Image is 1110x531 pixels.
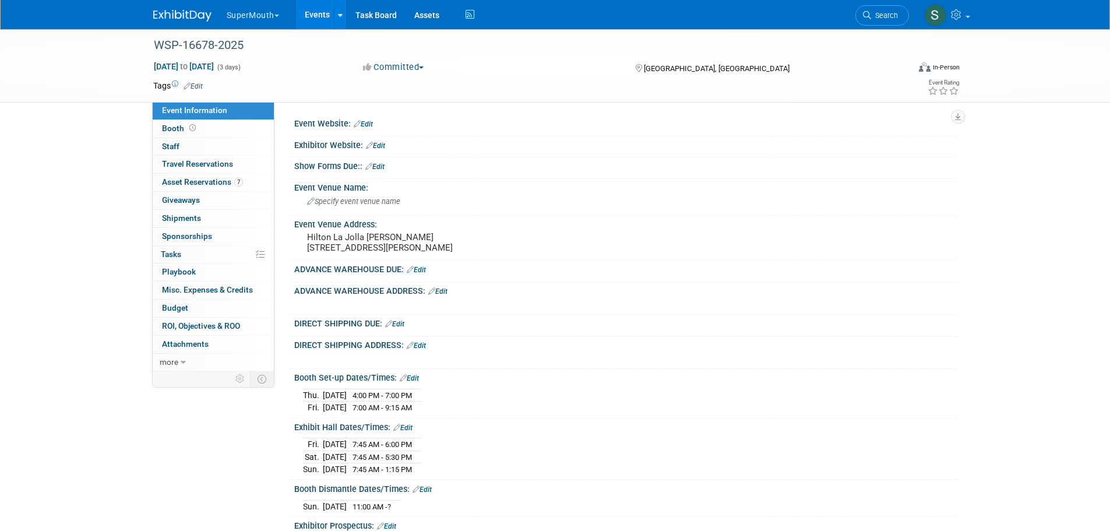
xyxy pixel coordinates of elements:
[353,403,412,412] span: 7:00 AM - 9:15 AM
[294,115,957,130] div: Event Website:
[178,62,189,71] span: to
[153,80,203,92] td: Tags
[153,138,274,156] a: Staff
[234,178,243,187] span: 7
[323,389,347,402] td: [DATE]
[323,463,347,476] td: [DATE]
[294,419,957,434] div: Exhibit Hall Dates/Times:
[303,389,323,402] td: Thu.
[153,156,274,173] a: Travel Reservations
[153,61,214,72] span: [DATE] [DATE]
[387,502,391,511] span: ?
[855,5,909,26] a: Search
[840,61,960,78] div: Event Format
[366,142,385,150] a: Edit
[294,179,957,194] div: Event Venue Name:
[153,263,274,281] a: Playbook
[353,465,412,474] span: 7:45 AM - 1:15 PM
[385,320,404,328] a: Edit
[153,174,274,191] a: Asset Reservations7
[162,267,196,276] span: Playbook
[153,120,274,138] a: Booth
[294,336,957,351] div: DIRECT SHIPPING ADDRESS:
[162,231,212,241] span: Sponsorships
[153,318,274,335] a: ROI, Objectives & ROO
[150,35,891,56] div: WSP-16678-2025
[294,157,957,173] div: Show Forms Due::
[153,246,274,263] a: Tasks
[644,64,790,73] span: [GEOGRAPHIC_DATA], [GEOGRAPHIC_DATA]
[162,124,198,133] span: Booth
[153,282,274,299] a: Misc. Expenses & Credits
[250,371,274,386] td: Toggle Event Tabs
[162,303,188,312] span: Budget
[153,210,274,227] a: Shipments
[162,159,233,168] span: Travel Reservations
[162,321,240,330] span: ROI, Objectives & ROO
[365,163,385,171] a: Edit
[160,357,178,367] span: more
[354,120,373,128] a: Edit
[162,142,179,151] span: Staff
[919,62,931,72] img: Format-Inperson.png
[162,177,243,187] span: Asset Reservations
[359,61,428,73] button: Committed
[400,374,419,382] a: Edit
[323,451,347,463] td: [DATE]
[294,282,957,297] div: ADVANCE WAREHOUSE ADDRESS:
[153,354,274,371] a: more
[162,195,200,205] span: Giveaways
[184,82,203,90] a: Edit
[161,249,181,259] span: Tasks
[413,486,432,494] a: Edit
[294,136,957,152] div: Exhibitor Website:
[162,106,227,115] span: Event Information
[307,232,558,253] pre: Hilton La Jolla [PERSON_NAME] [STREET_ADDRESS][PERSON_NAME]
[162,213,201,223] span: Shipments
[353,440,412,449] span: 7:45 AM - 6:00 PM
[153,192,274,209] a: Giveaways
[871,11,898,20] span: Search
[353,391,412,400] span: 4:00 PM - 7:00 PM
[377,522,396,530] a: Edit
[294,261,957,276] div: ADVANCE WAREHOUSE DUE:
[932,63,960,72] div: In-Person
[928,80,959,86] div: Event Rating
[924,4,946,26] img: Samantha Meyers
[353,502,391,511] span: 11:00 AM -
[323,438,347,451] td: [DATE]
[294,315,957,330] div: DIRECT SHIPPING DUE:
[187,124,198,132] span: Booth not reserved yet
[153,336,274,353] a: Attachments
[303,451,323,463] td: Sat.
[303,438,323,451] td: Fri.
[216,64,241,71] span: (3 days)
[294,369,957,384] div: Booth Set-up Dates/Times:
[294,216,957,230] div: Event Venue Address:
[407,266,426,274] a: Edit
[303,463,323,476] td: Sun.
[323,402,347,414] td: [DATE]
[230,371,251,386] td: Personalize Event Tab Strip
[393,424,413,432] a: Edit
[162,339,209,349] span: Attachments
[407,342,426,350] a: Edit
[353,453,412,462] span: 7:45 AM - 5:30 PM
[153,102,274,119] a: Event Information
[303,402,323,414] td: Fri.
[294,480,957,495] div: Booth Dismantle Dates/Times:
[153,300,274,317] a: Budget
[303,500,323,512] td: Sun.
[428,287,447,296] a: Edit
[153,10,212,22] img: ExhibitDay
[153,228,274,245] a: Sponsorships
[307,197,400,206] span: Specify event venue name
[162,285,253,294] span: Misc. Expenses & Credits
[323,500,347,512] td: [DATE]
